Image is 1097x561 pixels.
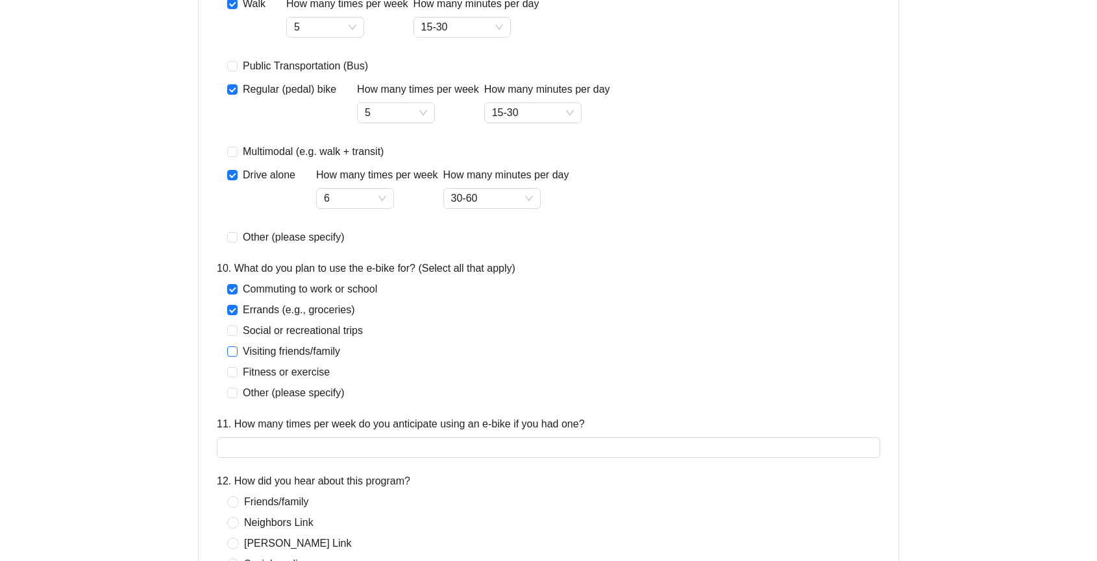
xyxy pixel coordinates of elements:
span: Fitness or exercise [238,364,335,380]
span: Commuting to work or school [238,281,382,297]
span: Regular (pedal) bike [238,82,341,97]
span: 15-30 [421,18,503,37]
label: How many minutes per day [443,167,569,183]
span: Errands (e.g., groceries) [238,302,360,318]
span: [PERSON_NAME] Link [239,536,356,551]
label: How many times per week [316,167,438,183]
span: Friends/family [239,494,314,510]
span: 6 [324,189,386,208]
span: Drive alone [238,167,301,183]
label: How many times per week [357,82,479,97]
span: 5 [365,103,427,123]
span: Social or recreational trips [238,323,368,339]
label: 10. What do you plan to use the e-bike for? (Select all that apply) [217,261,515,276]
span: Multimodal (e.g. walk + transit) [238,144,389,160]
span: Other (please specify) [238,385,350,401]
input: 11. How many times per week do you anticipate using an e-bike if you had one? [217,437,880,458]
span: 30-60 [451,189,533,208]
label: 12. How did you hear about this program? [217,473,410,489]
span: Neighbors Link [239,515,319,531]
span: Other (please specify) [238,230,350,245]
span: 5 [294,18,356,37]
label: How many minutes per day [484,82,610,97]
span: Public Transportation (Bus) [238,58,373,74]
span: Visiting friends/family [238,344,345,359]
label: 11. How many times per week do you anticipate using an e-bike if you had one? [217,416,585,432]
span: 15-30 [492,103,574,123]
